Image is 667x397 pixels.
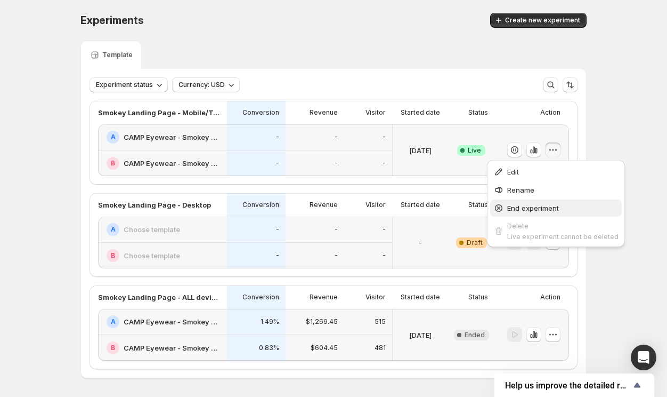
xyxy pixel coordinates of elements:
[383,251,386,260] p: -
[465,331,485,339] span: Ended
[563,77,577,92] button: Sort the results
[383,225,386,234] p: -
[111,344,115,352] h2: B
[365,201,386,209] p: Visitor
[365,108,386,117] p: Visitor
[124,224,180,235] h2: Choose template
[419,237,422,248] p: -
[172,77,240,92] button: Currency: USD
[124,250,180,261] h2: Choose template
[310,201,338,209] p: Revenue
[335,159,338,168] p: -
[401,293,440,301] p: Started date
[96,81,153,89] span: Experiment status
[409,145,432,156] p: [DATE]
[98,107,221,118] p: Smokey Landing Page - Mobile/Tablet
[375,317,386,326] p: 515
[276,133,279,141] p: -
[468,201,488,209] p: Status
[90,77,168,92] button: Experiment status
[310,293,338,301] p: Revenue
[259,344,279,352] p: 0.83%
[242,293,279,301] p: Conversion
[111,317,116,326] h2: A
[365,293,386,301] p: Visitor
[490,13,587,28] button: Create new experiment
[507,233,619,241] span: Live experiment cannot be deleted
[80,14,144,27] span: Experiments
[311,344,338,352] p: $604.45
[276,251,279,260] p: -
[467,239,483,247] span: Draft
[242,201,279,209] p: Conversion
[178,81,225,89] span: Currency: USD
[507,186,534,194] span: Rename
[409,330,432,340] p: [DATE]
[111,225,116,234] h2: A
[335,251,338,260] p: -
[335,225,338,234] p: -
[306,317,338,326] p: $1,269.45
[375,344,386,352] p: 481
[401,201,440,209] p: Started date
[98,200,211,210] p: Smokey Landing Page - Desktop
[505,16,580,25] span: Create new experiment
[124,343,221,353] h2: CAMP Eyewear - Smokey Bear Collection (NEW)
[507,204,559,212] span: End experiment
[242,108,279,117] p: Conversion
[490,163,622,180] button: Edit
[383,133,386,141] p: -
[111,159,115,168] h2: B
[540,293,560,301] p: Action
[507,220,619,231] div: Delete
[124,132,221,142] h2: CAMP Eyewear - Smokey Bear Collection
[540,108,560,117] p: Action
[335,133,338,141] p: -
[98,292,221,303] p: Smokey Landing Page - ALL devices
[631,345,656,370] div: Open Intercom Messenger
[490,218,622,244] button: DeleteLive experiment cannot be deleted
[505,379,644,392] button: Show survey - Help us improve the detailed report for A/B campaigns
[505,380,631,391] span: Help us improve the detailed report for A/B campaigns
[507,168,519,176] span: Edit
[111,251,115,260] h2: B
[310,108,338,117] p: Revenue
[468,108,488,117] p: Status
[261,317,279,326] p: 1.49%
[401,108,440,117] p: Started date
[102,51,133,59] p: Template
[383,159,386,168] p: -
[124,158,221,169] h2: CAMP Eyewear - Smokey Bear Collection (NEW)
[490,200,622,217] button: End experiment
[276,225,279,234] p: -
[490,181,622,198] button: Rename
[276,159,279,168] p: -
[468,293,488,301] p: Status
[468,146,481,155] span: Live
[111,133,116,141] h2: A
[124,316,221,327] h2: CAMP Eyewear - Smokey Bear Collection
